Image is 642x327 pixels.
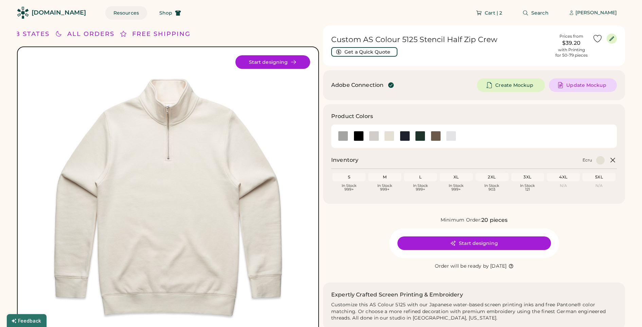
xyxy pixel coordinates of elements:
div: Customize this AS Colour 5125 with our Japanese water-based screen printing inks and free Pantone... [331,302,617,322]
span: Create Mockup [495,83,533,88]
span: Search [531,11,549,15]
button: Cart | 2 [468,6,510,20]
div: In Stock 121 [513,184,543,191]
div: 20 pieces [481,216,507,224]
button: Start designing [235,55,310,69]
span: Cart | 2 [485,11,502,15]
div: N/A [548,184,578,188]
button: Search [514,6,557,20]
div: XL [441,174,471,180]
button: Shop [151,6,189,20]
iframe: Front Chat [610,296,639,326]
div: S [334,174,364,180]
div: In Stock 999+ [441,184,471,191]
div: In Stock 999+ [405,184,435,191]
span: Update Mockup [566,83,606,88]
div: In Stock 903 [477,184,507,191]
div: M [370,174,400,180]
div: 3XL [513,174,543,180]
div: In Stock 999+ [370,184,400,191]
div: 2XL [477,174,507,180]
h3: Product Colors [331,112,373,120]
button: Create Mockup [477,78,545,92]
h1: Custom AS Colour 5125 Stencil Half Zip Crew [331,35,550,44]
div: FREE SHIPPING [132,30,191,39]
div: ALL ORDERS [67,30,114,39]
button: Update Mockup [549,78,617,92]
button: Start designing [397,236,551,250]
div: In Stock 999+ [334,184,364,191]
img: Rendered Logo - Screens [17,7,29,19]
h2: Inventory [331,156,358,164]
div: [DOMAIN_NAME] [32,8,86,17]
div: with Printing for 50-79 pieces [555,47,588,58]
div: Minimum Order: [441,217,482,224]
span: Shop [159,11,172,15]
div: [PERSON_NAME] [575,9,617,16]
div: $39.20 [554,39,588,47]
h2: Expertly Crafted Screen Printing & Embroidery [331,291,463,299]
div: L [405,174,435,180]
div: Order will be ready by [435,263,489,270]
div: Adobe Connection [331,81,384,89]
div: Prices from [559,34,583,39]
div: N/A [584,184,614,188]
div: [DATE] [490,263,507,270]
button: Resources [105,6,147,20]
div: 5XL [584,174,614,180]
button: Get a Quick Quote [331,47,397,57]
div: Ecru [583,157,592,163]
div: 4XL [548,174,578,180]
